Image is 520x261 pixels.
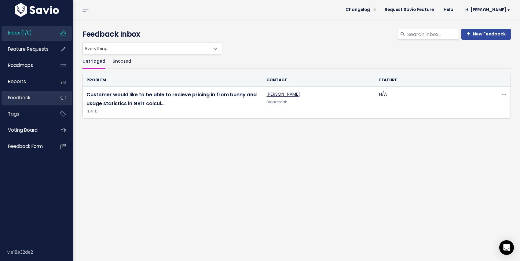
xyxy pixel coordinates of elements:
[83,42,210,54] span: Everything
[266,100,287,105] a: Broadpeak
[375,74,488,86] th: Feature
[7,244,73,260] div: v.e18e32de2
[266,91,300,97] a: [PERSON_NAME]
[8,94,30,101] span: Feedback
[82,29,511,40] h4: Feedback Inbox
[458,5,515,15] a: Hi [PERSON_NAME]
[499,240,514,255] div: Open Intercom Messenger
[8,143,43,149] span: Feedback form
[2,58,51,72] a: Roadmaps
[83,74,263,86] th: Problem
[8,78,26,85] span: Reports
[8,46,49,52] span: Feature Requests
[13,3,60,17] img: logo-white.9d6f32f41409.svg
[8,127,38,133] span: Voting Board
[2,91,51,105] a: Feedback
[82,54,511,69] ul: Filter feature requests
[375,87,488,119] td: N/A
[439,5,458,14] a: Help
[380,5,439,14] a: Request Savio Feature
[461,29,511,40] a: New Feedback
[2,139,51,153] a: Feedback form
[2,123,51,137] a: Voting Board
[346,8,370,12] span: Changelog
[2,42,51,56] a: Feature Requests
[2,75,51,89] a: Reports
[2,26,51,40] a: Inbox (1/0)
[465,8,510,12] span: Hi [PERSON_NAME]
[86,91,257,107] a: Customer would like to be able to recieve pricing in from bunny and usage statistics in GBiT calcul…
[8,111,19,117] span: Tags
[407,29,459,40] input: Search inbox...
[82,42,222,54] span: Everything
[8,30,32,36] span: Inbox (1/0)
[8,62,33,68] span: Roadmaps
[263,74,375,86] th: Contact
[86,108,259,115] span: [DATE]
[82,54,105,69] a: Untriaged
[113,54,131,69] a: Snoozed
[2,107,51,121] a: Tags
